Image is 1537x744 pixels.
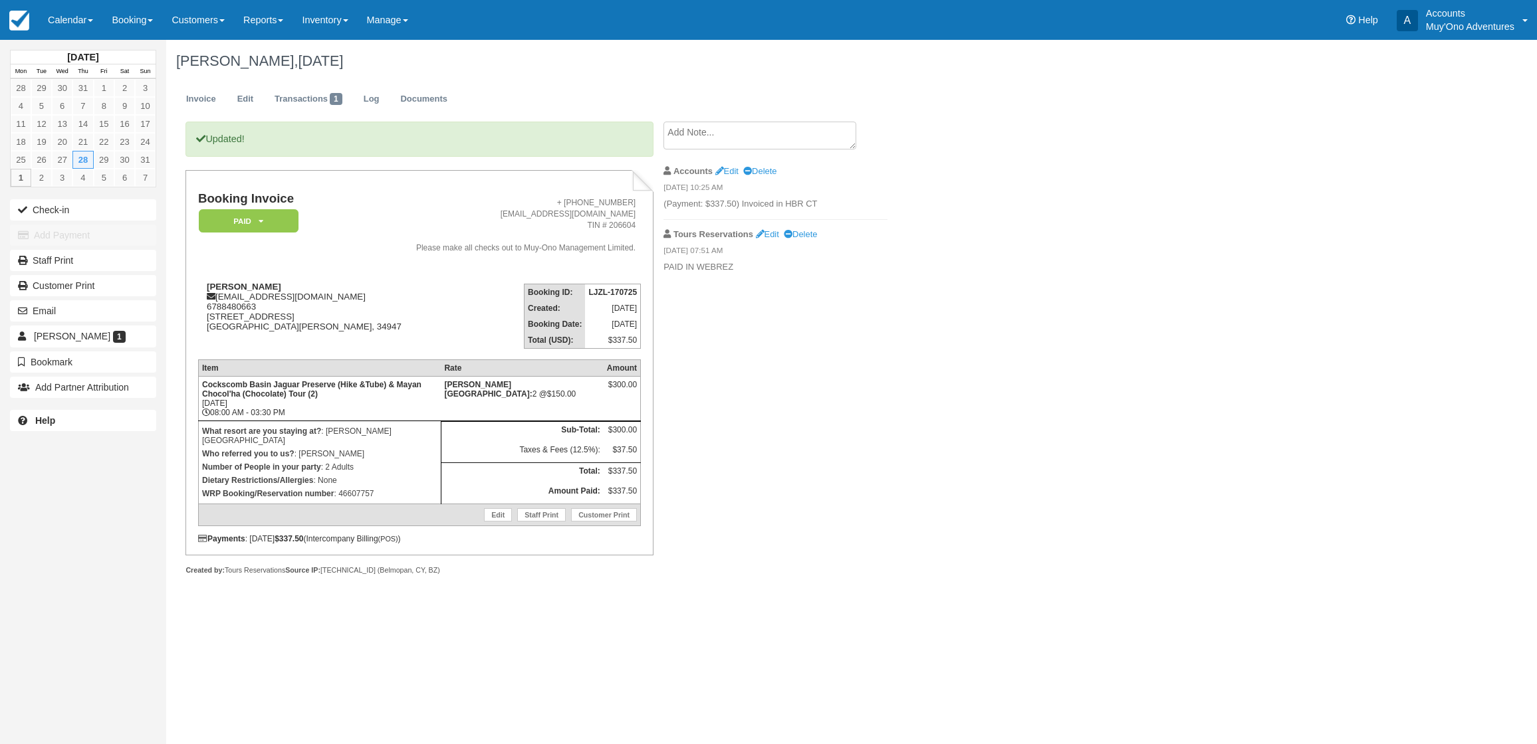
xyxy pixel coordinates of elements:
[52,133,72,151] a: 20
[525,284,586,300] th: Booking ID:
[756,229,779,239] a: Edit
[673,166,713,176] strong: Accounts
[604,483,641,504] td: $337.50
[176,53,1309,69] h1: [PERSON_NAME],
[11,115,31,133] a: 11
[484,508,512,521] a: Edit
[1426,7,1514,20] p: Accounts
[31,115,52,133] a: 12
[784,229,817,239] a: Delete
[715,166,739,176] a: Edit
[114,115,135,133] a: 16
[604,462,641,483] td: $337.50
[1358,15,1378,25] span: Help
[67,52,98,62] strong: [DATE]
[72,115,93,133] a: 14
[31,97,52,115] a: 5
[185,565,653,575] div: Tours Reservations [TECHNICAL_ID] (Belmopan, CY, BZ)
[94,133,114,151] a: 22
[198,534,245,543] strong: Payments
[11,169,31,187] a: 1
[298,52,343,69] span: [DATE]
[52,64,72,79] th: Wed
[663,245,887,260] em: [DATE] 07:51 AM
[199,209,298,232] em: Paid
[198,376,441,420] td: [DATE] 08:00 AM - 03:30 PM
[607,380,637,400] div: $300.00
[31,169,52,187] a: 2
[198,282,406,348] div: [EMAIL_ADDRESS][DOMAIN_NAME] 6788480663 [STREET_ADDRESS] [GEOGRAPHIC_DATA][PERSON_NAME], 34947
[673,229,753,239] strong: Tours Reservations
[525,332,586,349] th: Total (USD):
[547,389,576,399] span: $150.00
[207,282,281,292] strong: [PERSON_NAME]
[135,169,156,187] a: 7
[114,133,135,151] a: 23
[94,64,114,79] th: Fri
[378,535,398,543] small: (POS)
[198,359,441,376] th: Item
[1397,10,1418,31] div: A
[585,300,640,316] td: [DATE]
[31,79,52,97] a: 29
[72,79,93,97] a: 31
[72,133,93,151] a: 21
[11,64,31,79] th: Mon
[444,380,532,399] strong: Hopkins Bay Resort
[52,97,72,115] a: 6
[10,351,156,373] button: Bookmark
[285,566,320,574] strong: Source IP:
[202,487,437,500] p: : 46607757
[114,64,135,79] th: Sat
[202,449,295,458] strong: Who referred you to us?
[525,300,586,316] th: Created:
[663,261,887,274] p: PAID IN WEBREZ
[1426,20,1514,33] p: Muy'Ono Adventures
[198,192,406,206] h1: Booking Invoice
[94,79,114,97] a: 1
[114,169,135,187] a: 6
[411,197,636,254] address: + [PHONE_NUMBER] [EMAIL_ADDRESS][DOMAIN_NAME] TIN # 206604 Please make all checks out to Muy-Ono ...
[441,376,603,420] td: 2 @
[31,151,52,169] a: 26
[585,332,640,349] td: $337.50
[94,115,114,133] a: 15
[202,424,437,447] p: : [PERSON_NAME][GEOGRAPHIC_DATA]
[185,122,653,157] p: Updated!
[571,508,637,521] a: Customer Print
[10,199,156,221] button: Check-in
[52,115,72,133] a: 13
[185,566,225,574] strong: Created by:
[52,151,72,169] a: 27
[94,169,114,187] a: 5
[135,115,156,133] a: 17
[113,331,126,343] span: 1
[72,97,93,115] a: 7
[743,166,776,176] a: Delete
[390,86,457,112] a: Documents
[202,380,421,399] strong: Cockscomb Basin Jaguar Preserve (Hike &Tube) & Mayan Chocol'ha (Chocolate) Tour (2)
[275,534,303,543] strong: $337.50
[31,133,52,151] a: 19
[663,198,887,211] p: (Payment: $337.50) Invoiced in HBR CT
[1346,15,1356,25] i: Help
[441,483,603,504] th: Amount Paid:
[202,460,437,474] p: : 2 Adults
[94,97,114,115] a: 8
[72,151,93,169] a: 28
[202,474,437,487] p: : None
[441,421,603,442] th: Sub-Total:
[10,377,156,398] button: Add Partner Attribution
[10,325,156,347] a: [PERSON_NAME] 1
[330,93,342,105] span: 1
[72,169,93,187] a: 4
[10,225,156,246] button: Add Payment
[11,97,31,115] a: 4
[11,79,31,97] a: 28
[114,151,135,169] a: 30
[11,133,31,151] a: 18
[604,421,641,442] td: $300.00
[94,151,114,169] a: 29
[114,79,135,97] a: 2
[135,97,156,115] a: 10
